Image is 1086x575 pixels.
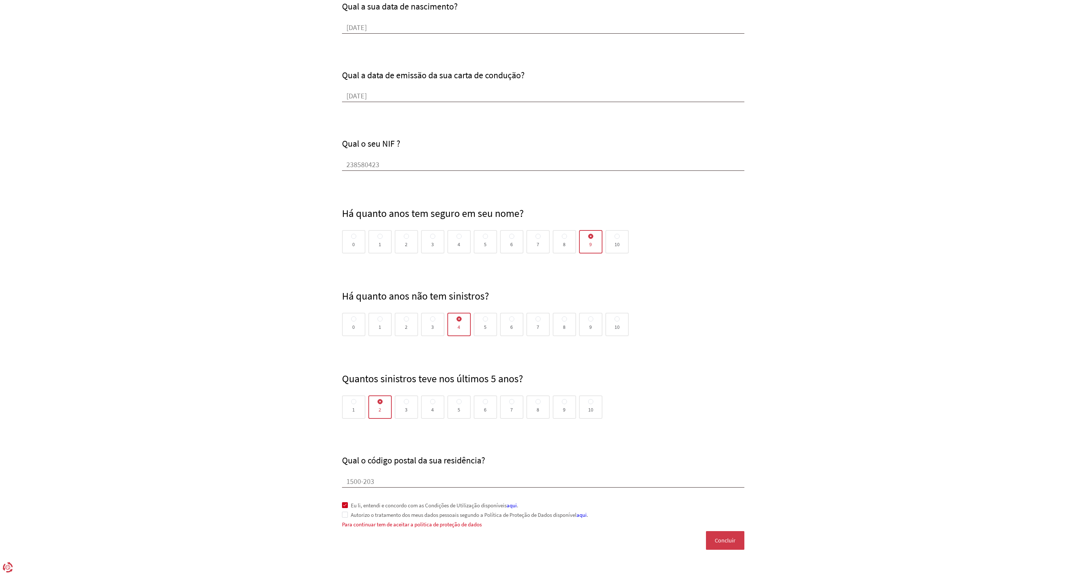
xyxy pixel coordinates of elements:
input: ex. 05/03/1985 [342,23,744,34]
input: ex. 01/01/1980 [342,91,744,102]
button: Concluir [706,531,744,549]
h4: Há quanto anos tem seguro em seu nome? [342,207,744,219]
a: aqui [507,502,517,509]
span: Para continuar tem de aceitar a politica de proteção de dados [342,521,482,528]
span: Autorizo o tratamento dos meus dados pessoais segundo a Política de Proteção de Dados disponível . [348,512,588,518]
a: aqui [576,511,587,518]
label: Qual a data de emissão da sua carta de condução? [342,69,525,81]
span: Eu li, entendi e concordo com as Condições de Utilização disponíveis . [348,502,518,508]
label: Qual o seu NIF ? [342,138,400,149]
input: ex. 212000123 [342,160,744,171]
h4: Há quanto anos não tem sinistros? [342,290,744,302]
input: ex. 1200-100 [342,477,744,488]
h4: Quantos sinistros teve nos últimos 5 anos? [342,373,744,384]
label: Qual o código postal da sua residência? [342,455,485,466]
span: Concluir [715,537,736,544]
label: Qual a sua data de nascimento? [342,1,458,12]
